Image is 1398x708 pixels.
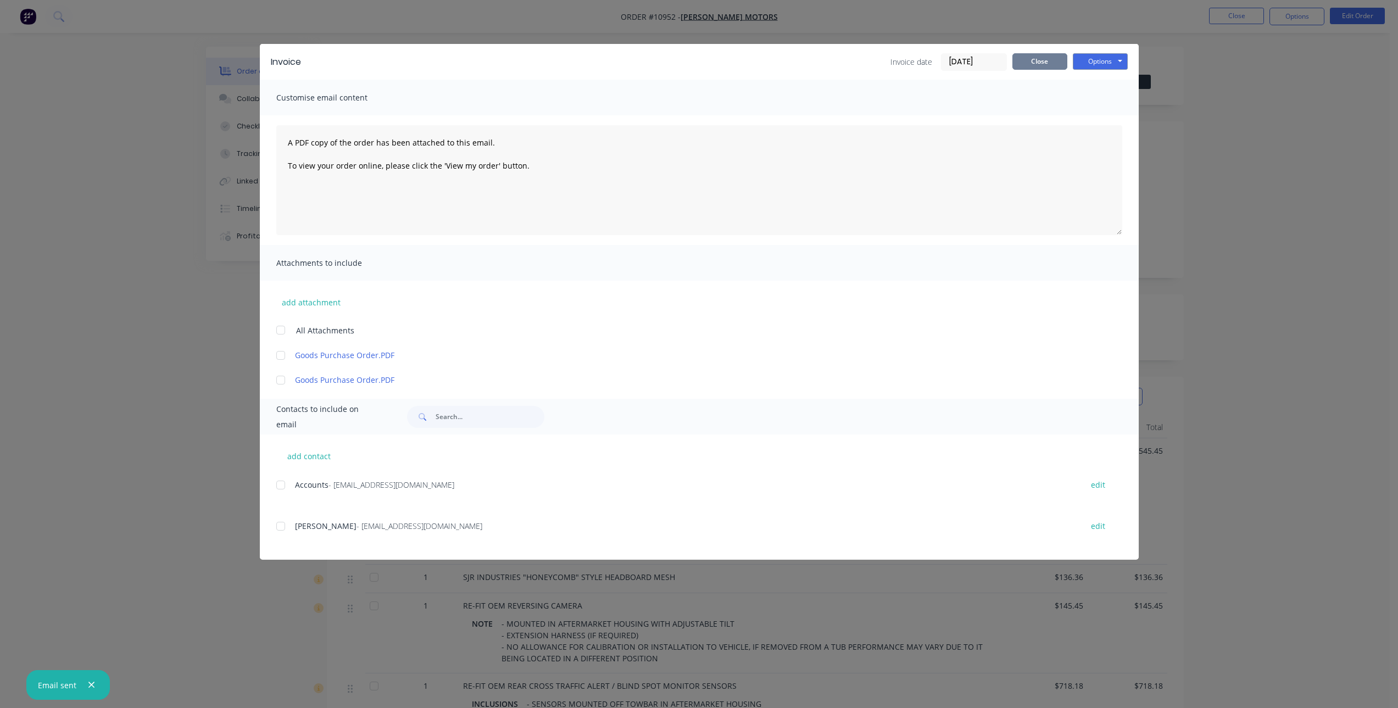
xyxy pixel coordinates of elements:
a: Goods Purchase Order.PDF [295,374,1071,386]
span: Contacts to include on email [276,402,380,432]
span: Attachments to include [276,255,397,271]
input: Search... [436,406,544,428]
button: Close [1012,53,1067,70]
span: All Attachments [296,325,354,336]
a: Goods Purchase Order.PDF [295,349,1071,361]
button: edit [1084,519,1112,533]
textarea: A PDF copy of the order has been attached to this email. To view your order online, please click ... [276,125,1122,235]
span: - [EMAIL_ADDRESS][DOMAIN_NAME] [328,480,454,490]
span: Customise email content [276,90,397,105]
button: Options [1073,53,1128,70]
button: add contact [276,448,342,464]
span: Accounts [295,480,328,490]
span: Invoice date [890,56,932,68]
span: - [EMAIL_ADDRESS][DOMAIN_NAME] [357,521,482,531]
span: [PERSON_NAME] [295,521,357,531]
div: Email sent [38,679,76,691]
button: add attachment [276,294,346,310]
button: edit [1084,477,1112,492]
div: Invoice [271,55,301,69]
